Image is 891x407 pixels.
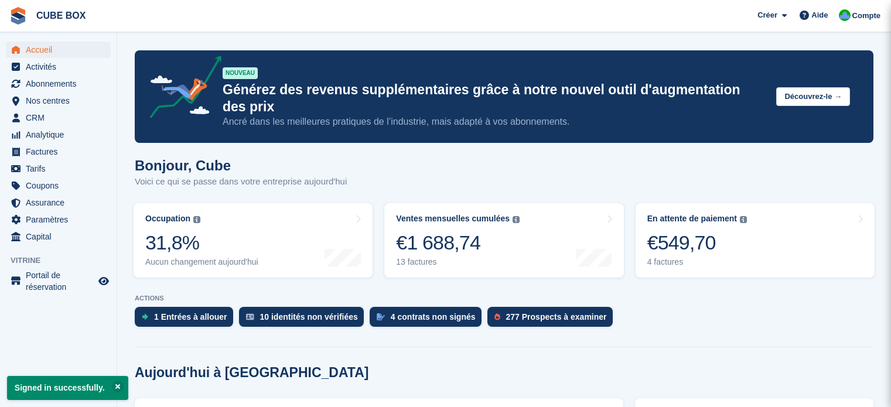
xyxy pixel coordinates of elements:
[776,87,850,107] button: Découvrez-le →
[239,307,370,333] a: 10 identités non vérifiées
[396,214,510,224] div: Ventes mensuelles cumulées
[391,312,476,322] div: 4 contrats non signés
[223,115,767,128] p: Ancré dans les meilleures pratiques de l’industrie, mais adapté à vos abonnements.
[135,175,347,189] p: Voici ce qui se passe dans votre entreprise aujourd'hui
[26,228,96,245] span: Capital
[193,216,200,223] img: icon-info-grey-7440780725fd019a000dd9b08b2336e03edf1995a4989e88bcd33f0948082b44.svg
[6,211,111,228] a: menu
[26,177,96,194] span: Coupons
[6,126,111,143] a: menu
[506,312,607,322] div: 277 Prospects à examiner
[6,143,111,160] a: menu
[6,110,111,126] a: menu
[6,160,111,177] a: menu
[26,269,96,293] span: Portail de réservation
[142,313,148,320] img: move_ins_to_allocate_icon-fdf77a2bb77ea45bf5b3d319d69a93e2d87916cf1d5bf7949dd705db3b84f3ca.svg
[26,143,96,160] span: Factures
[260,312,358,322] div: 10 identités non vérifiées
[246,313,254,320] img: verify_identity-adf6edd0f0f0b5bbfe63781bf79b02c33cf7c696d77639b501bdc392416b5a36.svg
[32,6,90,25] a: CUBE BOX
[647,257,747,267] div: 4 factures
[384,203,623,278] a: Ventes mensuelles cumulées €1 688,74 13 factures
[135,158,347,173] h1: Bonjour, Cube
[6,59,111,75] a: menu
[6,42,111,58] a: menu
[26,126,96,143] span: Analytique
[6,93,111,109] a: menu
[377,313,385,320] img: contract_signature_icon-13c848040528278c33f63329250d36e43548de30e8caae1d1a13099fd9432cc5.svg
[494,313,500,320] img: prospect-51fa495bee0391a8d652442698ab0144808aea92771e9ea1ae160a38d050c398.svg
[26,211,96,228] span: Paramètres
[134,203,373,278] a: Occupation 31,8% Aucun changement aujourd'hui
[223,81,767,115] p: Générez des revenus supplémentaires grâce à notre nouvel outil d'augmentation des prix
[26,160,96,177] span: Tarifs
[757,9,777,21] span: Créer
[839,9,851,21] img: Cube Box
[6,76,111,92] a: menu
[370,307,487,333] a: 4 contrats non signés
[6,177,111,194] a: menu
[740,216,747,223] img: icon-info-grey-7440780725fd019a000dd9b08b2336e03edf1995a4989e88bcd33f0948082b44.svg
[223,67,258,79] div: NOUVEAU
[145,214,190,224] div: Occupation
[26,42,96,58] span: Accueil
[135,295,873,302] p: ACTIONS
[811,9,828,21] span: Aide
[396,231,520,255] div: €1 688,74
[11,255,117,266] span: Vitrine
[145,231,258,255] div: 31,8%
[26,110,96,126] span: CRM
[6,194,111,211] a: menu
[26,93,96,109] span: Nos centres
[9,7,27,25] img: stora-icon-8386f47178a22dfd0bd8f6a31ec36ba5ce8667c1dd55bd0f319d3a0aa187defe.svg
[647,231,747,255] div: €549,70
[135,307,239,333] a: 1 Entrées à allouer
[647,214,737,224] div: En attente de paiement
[26,59,96,75] span: Activités
[26,194,96,211] span: Assurance
[396,257,520,267] div: 13 factures
[97,274,111,288] a: Boutique d'aperçu
[26,76,96,92] span: Abonnements
[636,203,875,278] a: En attente de paiement €549,70 4 factures
[6,228,111,245] a: menu
[513,216,520,223] img: icon-info-grey-7440780725fd019a000dd9b08b2336e03edf1995a4989e88bcd33f0948082b44.svg
[852,10,880,22] span: Compte
[145,257,258,267] div: Aucun changement aujourd'hui
[487,307,619,333] a: 277 Prospects à examiner
[135,365,368,381] h2: Aujourd'hui à [GEOGRAPHIC_DATA]
[7,376,128,400] p: Signed in successfully.
[6,269,111,293] a: menu
[154,312,227,322] div: 1 Entrées à allouer
[140,56,222,122] img: price-adjustments-announcement-icon-8257ccfd72463d97f412b2fc003d46551f7dbcb40ab6d574587a9cd5c0d94...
